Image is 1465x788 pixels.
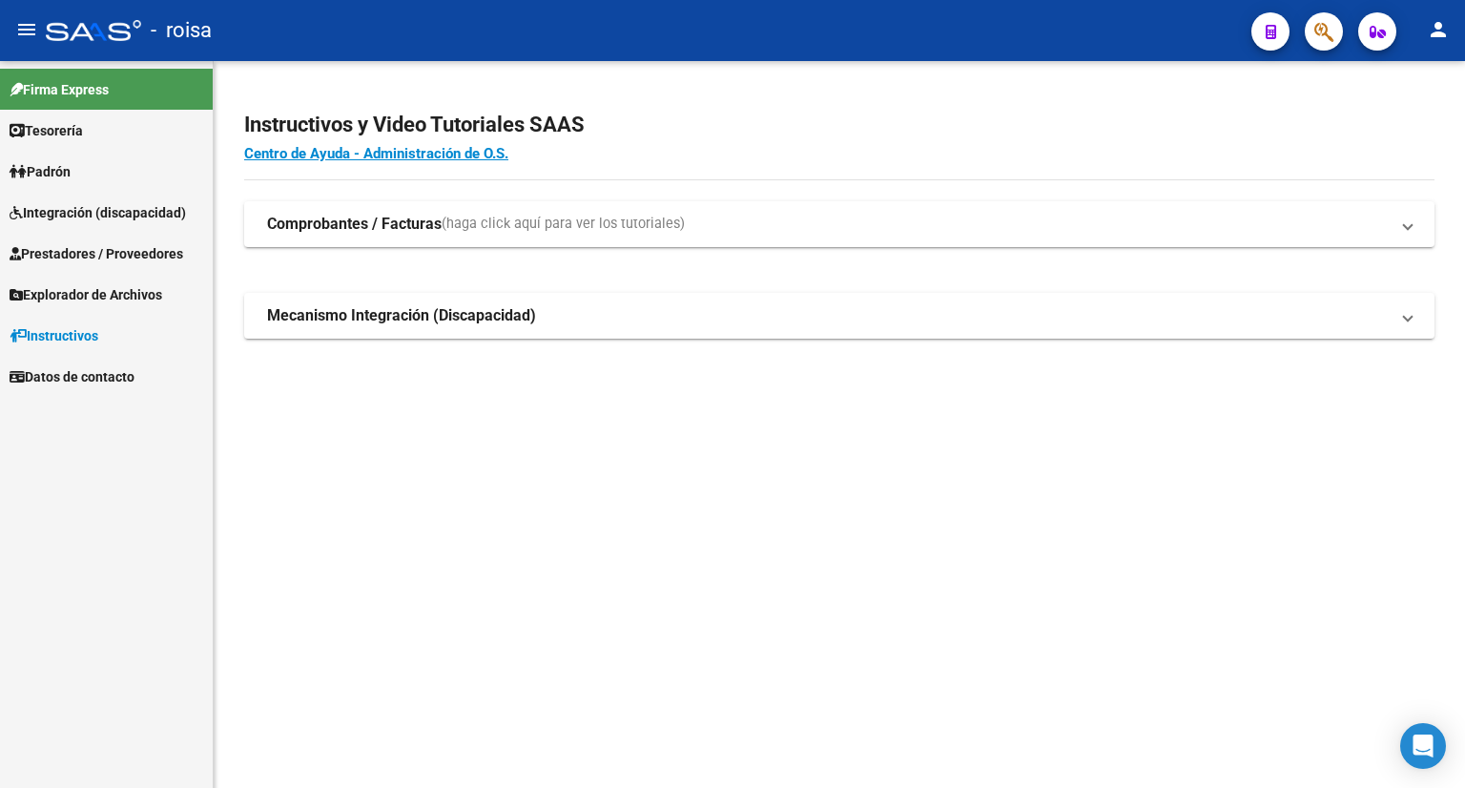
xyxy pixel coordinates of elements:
span: Explorador de Archivos [10,284,162,305]
span: (haga click aquí para ver los tutoriales) [442,214,685,235]
span: Firma Express [10,79,109,100]
span: Padrón [10,161,71,182]
mat-expansion-panel-header: Comprobantes / Facturas(haga click aquí para ver los tutoriales) [244,201,1434,247]
mat-icon: person [1427,18,1450,41]
mat-icon: menu [15,18,38,41]
span: Tesorería [10,120,83,141]
strong: Mecanismo Integración (Discapacidad) [267,305,536,326]
h2: Instructivos y Video Tutoriales SAAS [244,107,1434,143]
span: Datos de contacto [10,366,134,387]
div: Open Intercom Messenger [1400,723,1446,769]
span: Prestadores / Proveedores [10,243,183,264]
span: - roisa [151,10,212,52]
a: Centro de Ayuda - Administración de O.S. [244,145,508,162]
strong: Comprobantes / Facturas [267,214,442,235]
mat-expansion-panel-header: Mecanismo Integración (Discapacidad) [244,293,1434,339]
span: Instructivos [10,325,98,346]
span: Integración (discapacidad) [10,202,186,223]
